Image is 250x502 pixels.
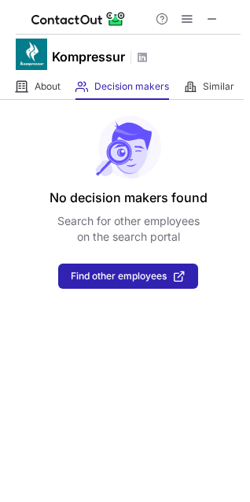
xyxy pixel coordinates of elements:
p: Search for other employees on the search portal [57,213,200,245]
span: Decision makers [94,80,169,93]
span: About [35,80,61,93]
span: Similar [203,80,234,93]
img: ContactOut v5.3.10 [31,9,126,28]
h1: Kompressur [52,47,125,66]
header: No decision makers found [50,188,208,207]
span: Find other employees [71,271,167,282]
img: a080c9ccdfc194ea1fc7ccc706f6148e [16,39,47,70]
button: Find other employees [58,264,198,289]
img: No leads found [94,116,162,179]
